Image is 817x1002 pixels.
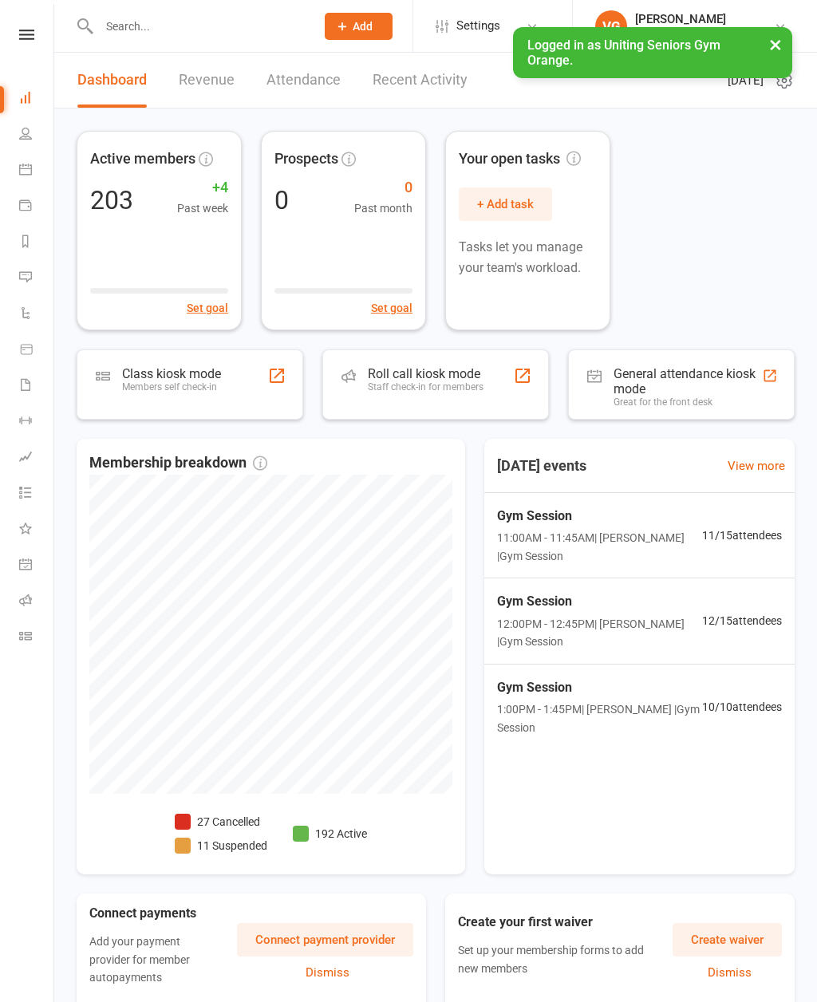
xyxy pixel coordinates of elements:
a: Calendar [19,153,55,189]
span: 12 / 15 attendees [702,612,782,629]
button: Create waiver [673,923,782,957]
span: 1:00PM - 1:45PM | [PERSON_NAME] | Gym Session [497,700,702,736]
a: What's New [19,512,55,548]
a: Class kiosk mode [19,620,55,656]
li: 11 Suspended [175,837,267,854]
button: × [761,27,790,61]
button: + Add task [459,187,552,221]
div: [PERSON_NAME] [635,12,774,26]
input: Search... [94,15,304,37]
div: 203 [90,187,133,213]
div: Roll call kiosk mode [368,366,483,381]
a: Roll call kiosk mode [19,584,55,620]
a: Dashboard [19,81,55,117]
span: 11:00AM - 11:45AM | [PERSON_NAME] | Gym Session [497,529,702,565]
button: Add [325,13,393,40]
div: Uniting Seniors Gym Orange [635,26,774,41]
span: Past week [177,199,228,217]
a: General attendance kiosk mode [19,548,55,584]
button: Set goal [371,299,412,317]
span: Your open tasks [459,148,581,171]
div: Members self check-in [122,381,221,393]
span: Membership breakdown [89,452,267,475]
span: Add [353,20,373,33]
span: Past month [354,199,412,217]
span: 0 [354,176,412,199]
div: General attendance kiosk mode [614,366,762,396]
span: Logged in as Uniting Seniors Gym Orange. [527,37,720,68]
span: +4 [177,176,228,199]
button: Connect payment provider [237,923,413,957]
span: Settings [456,8,500,44]
li: 27 Cancelled [175,813,267,830]
span: 10 / 10 attendees [702,698,782,716]
div: Great for the front desk [614,396,762,408]
button: Dismiss [677,963,782,982]
a: Payments [19,189,55,225]
li: 192 Active [293,825,367,842]
div: Staff check-in for members [368,381,483,393]
a: People [19,117,55,153]
button: Set goal [187,299,228,317]
button: Dismiss [241,963,413,982]
div: 0 [274,187,289,213]
span: Gym Session [497,591,702,612]
a: Reports [19,225,55,261]
p: Set up your membership forms to add new members [458,941,651,977]
span: Active members [90,148,195,171]
h3: Create your first waiver [458,915,673,929]
p: Tasks let you manage your team's workload. [459,237,597,278]
a: Assessments [19,440,55,476]
div: VG [595,10,627,42]
h3: [DATE] events [484,452,599,480]
p: Add your payment provider for member autopayments [89,933,223,986]
span: 12:00PM - 12:45PM | [PERSON_NAME] | Gym Session [497,615,702,651]
a: View more [728,456,785,475]
span: 11 / 15 attendees [702,527,782,544]
a: Product Sales [19,333,55,369]
span: Prospects [274,148,338,171]
div: Class kiosk mode [122,366,221,381]
span: Gym Session [497,677,702,698]
h3: Connect payments [89,906,237,921]
span: Gym Session [497,506,702,527]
